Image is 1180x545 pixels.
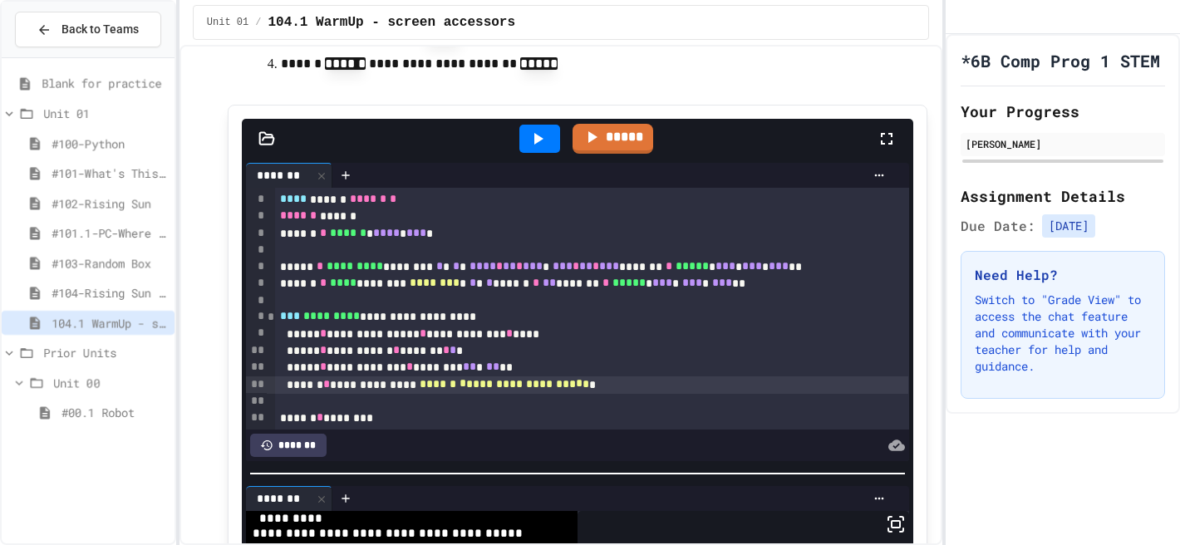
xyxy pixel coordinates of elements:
[61,404,168,421] span: #00.1 Robot
[43,105,168,122] span: Unit 01
[42,75,168,92] span: Blank for practice
[52,254,168,272] span: #103-Random Box
[52,194,168,212] span: #102-Rising Sun
[52,314,168,331] span: 104.1 WarmUp - screen accessors
[52,284,168,302] span: #104-Rising Sun Plus
[15,12,161,47] button: Back to Teams
[961,184,1165,208] h2: Assignment Details
[207,16,248,29] span: Unit 01
[961,216,1035,236] span: Due Date:
[43,344,168,361] span: Prior Units
[52,164,168,182] span: #101-What's This ??
[975,265,1151,285] h3: Need Help?
[52,135,168,152] span: #100-Python
[961,49,1160,72] h1: *6B Comp Prog 1 STEM
[966,136,1160,151] div: [PERSON_NAME]
[52,224,168,242] span: #101.1-PC-Where am I?
[255,16,261,29] span: /
[53,374,168,391] span: Unit 00
[61,21,139,38] span: Back to Teams
[975,292,1151,375] p: Switch to "Grade View" to access the chat feature and communicate with your teacher for help and ...
[268,12,515,32] span: 104.1 WarmUp - screen accessors
[961,100,1165,123] h2: Your Progress
[1042,214,1095,238] span: [DATE]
